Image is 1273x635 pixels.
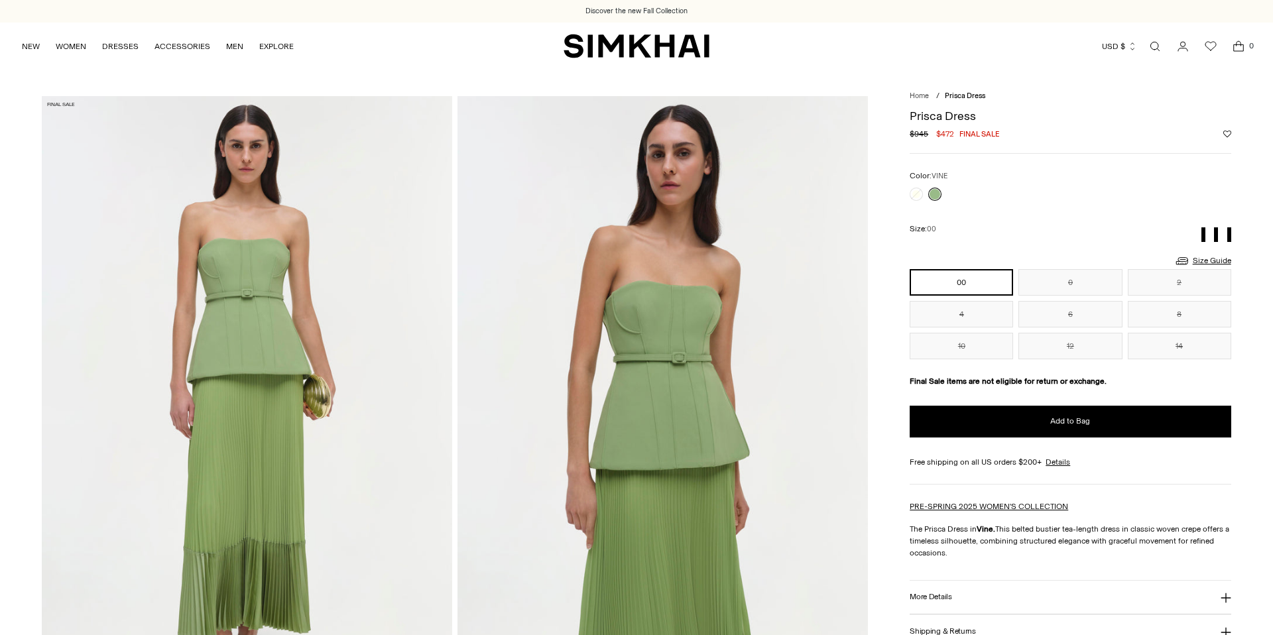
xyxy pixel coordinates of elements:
[1142,33,1168,60] a: Open search modal
[1223,130,1231,138] button: Add to Wishlist
[910,502,1068,511] a: PRE-SPRING 2025 WOMEN'S COLLECTION
[585,6,688,17] a: Discover the new Fall Collection
[910,301,1013,327] button: 4
[1128,301,1231,327] button: 8
[910,269,1013,296] button: 00
[910,581,1231,614] button: More Details
[910,91,1231,102] nav: breadcrumbs
[910,593,951,601] h3: More Details
[945,91,985,100] span: Prisca Dress
[1225,33,1252,60] a: Open cart modal
[910,170,947,182] label: Color:
[1018,301,1122,327] button: 6
[1018,333,1122,359] button: 12
[910,223,936,235] label: Size:
[910,376,1107,386] strong: Final Sale items are not eligible for return or exchange.
[910,110,1231,122] h1: Prisca Dress
[22,32,40,61] a: NEW
[154,32,210,61] a: ACCESSORIES
[1170,33,1196,60] a: Go to the account page
[226,32,243,61] a: MEN
[910,523,1231,559] p: The Prisca Dress in This belted bustier tea-length dress in classic woven crepe offers a timeless...
[1245,40,1257,52] span: 0
[910,406,1231,437] button: Add to Bag
[1102,32,1137,61] button: USD $
[910,333,1013,359] button: 10
[1128,333,1231,359] button: 14
[977,524,995,534] strong: Vine.
[1197,33,1224,60] a: Wishlist
[564,33,709,59] a: SIMKHAI
[1050,416,1090,427] span: Add to Bag
[927,225,936,233] span: 00
[936,128,954,140] span: $472
[1174,253,1231,269] a: Size Guide
[259,32,294,61] a: EXPLORE
[910,91,929,100] a: Home
[56,32,86,61] a: WOMEN
[1018,269,1122,296] button: 0
[910,456,1231,468] div: Free shipping on all US orders $200+
[1128,269,1231,296] button: 2
[936,91,940,102] div: /
[1046,456,1070,468] a: Details
[102,32,139,61] a: DRESSES
[910,128,928,140] s: $945
[932,172,947,180] span: VINE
